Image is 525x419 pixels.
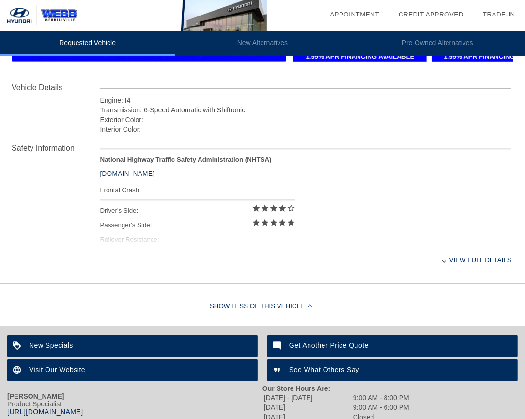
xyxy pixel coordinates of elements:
i: star_border [287,204,295,213]
a: Get Another Price Quote [267,335,518,357]
a: Trade-In [483,11,515,18]
div: Passenger's Side: [100,218,295,233]
i: star [287,218,295,227]
div: Vehicle Details [12,82,100,93]
img: ic_loyalty_white_24dp_2x.png [7,335,29,357]
td: [DATE] [263,403,352,412]
div: Exterior Color: [100,115,511,124]
div: View full details [100,248,511,272]
div: Engine: I4 [100,95,511,105]
img: ic_language_white_24dp_2x.png [7,359,29,381]
td: [DATE] - [DATE] [263,393,352,402]
i: star [269,204,278,213]
a: Visit Our Website [7,359,258,381]
div: Safety Information [12,142,100,154]
div: Transmission: 6-Speed Automatic with Shiftronic [100,105,511,115]
i: star [278,204,287,213]
i: star [252,204,261,213]
strong: Our Store Hours Are: [262,385,330,392]
a: [DOMAIN_NAME] [100,170,154,177]
a: Credit Approved [399,11,463,18]
a: New Specials [7,335,258,357]
img: ic_format_quote_white_24dp_2x.png [267,359,289,381]
a: Appointment [330,11,379,18]
li: New Alternatives [175,31,350,56]
i: star [252,218,261,227]
i: star [278,218,287,227]
i: star [261,218,269,227]
a: [URL][DOMAIN_NAME] [7,408,83,416]
strong: [PERSON_NAME] [7,392,64,400]
li: Pre-Owned Alternatives [350,31,525,56]
div: Frontal Crash [100,184,295,196]
i: star [269,218,278,227]
div: Interior Color: [100,124,511,134]
div: Product Specialist [7,400,262,416]
img: ic_mode_comment_white_24dp_2x.png [267,335,289,357]
a: See What Others Say [267,359,518,381]
td: 9:00 AM - 8:00 PM [353,393,410,402]
strong: National Highway Traffic Safety Administration (NHTSA) [100,156,271,163]
i: star [261,204,269,213]
div: Driver's Side: [100,203,295,218]
td: 9:00 AM - 6:00 PM [353,403,410,412]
